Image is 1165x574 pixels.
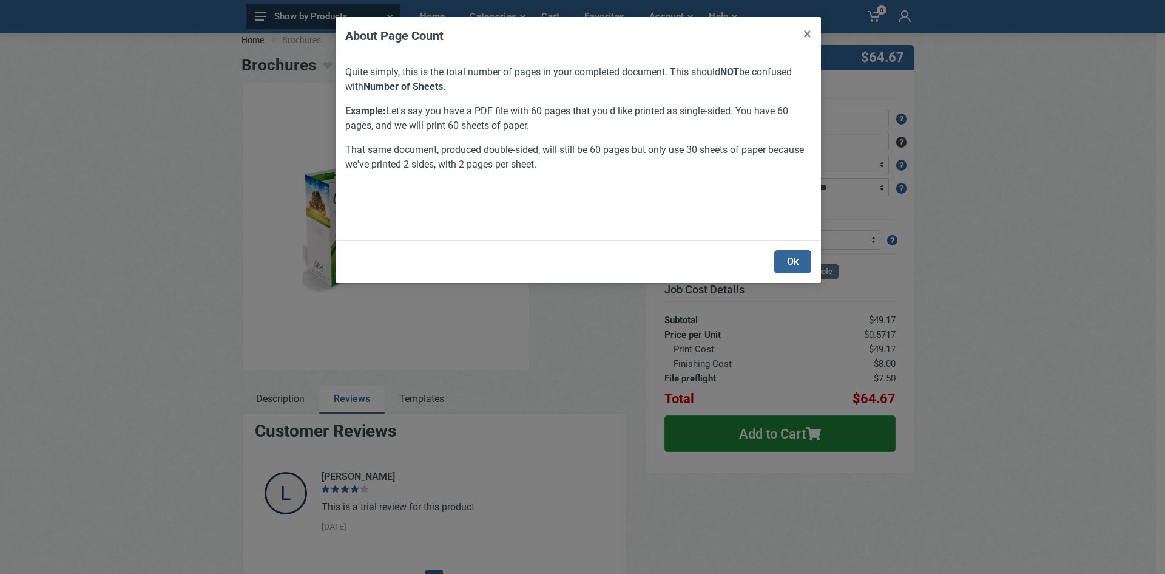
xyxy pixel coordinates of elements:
[345,65,811,94] p: Quite simply, this is the total number of pages in your completed document. This should be confus...
[774,250,811,273] button: Ok
[345,105,386,117] strong: Example:
[345,143,811,172] p: That same document, produced double-sided, will still be 60 pages but only use 30 sheets of paper...
[720,66,739,78] strong: NOT
[363,81,446,92] strong: Number of Sheets.
[345,104,811,133] p: Let's say you have a PDF file with 60 pages that you'd like printed as single-sided. You have 60 ...
[794,17,821,51] button: ×
[345,27,444,45] h5: About Page Count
